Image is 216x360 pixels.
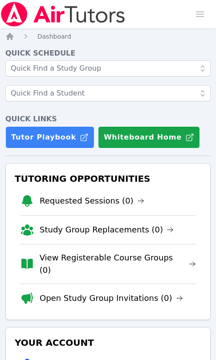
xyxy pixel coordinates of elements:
input: Quick Find a Student [5,85,211,101]
input: Quick Find a Study Group [5,60,211,76]
span: Dashboard [37,33,71,40]
h3: Tutoring Opportunities [13,171,203,187]
button: Whiteboard Home [98,126,200,148]
a: Dashboard [37,32,71,41]
h3: Your Account [13,335,203,351]
a: Requested Sessions (0) [40,195,144,207]
nav: Breadcrumb [5,32,211,41]
a: Tutor Playbook [5,126,94,148]
a: Open Study Group Invitations (0) [40,292,183,304]
h4: Quick Schedule [5,48,211,59]
a: Study Group Replacements (0) [40,224,174,236]
h4: Quick Links [5,114,211,124]
a: View Registerable Course Groups (0) [40,252,196,276]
